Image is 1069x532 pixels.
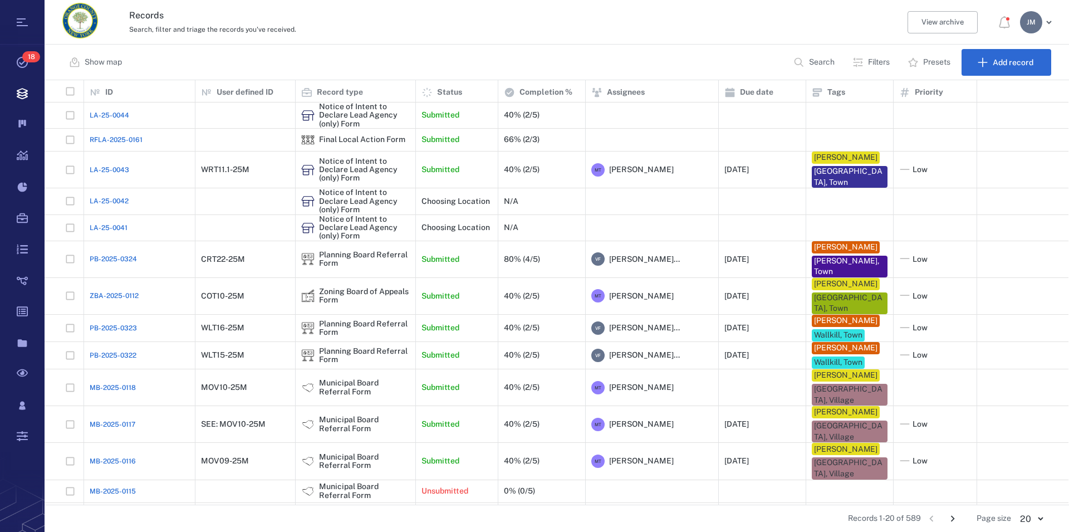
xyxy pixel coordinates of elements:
[319,251,410,268] div: Planning Board Referral Form
[846,49,899,76] button: Filters
[504,197,518,206] div: N/A
[90,135,143,145] a: RFLA-2025-0161
[90,456,136,466] a: MB-2025-0116
[814,384,885,406] div: [GEOGRAPHIC_DATA], Village
[519,87,572,98] p: Completion %
[724,165,749,174] div: [DATE]
[814,242,877,253] div: [PERSON_NAME]
[85,57,122,68] p: Show map
[301,252,315,266] img: icon Planning Board Referral Form
[201,324,244,332] div: WLT16-25M
[814,421,885,442] div: [GEOGRAPHIC_DATA], Village
[913,254,928,265] span: Low
[319,379,410,396] div: Municipal Board Referral Form
[609,323,680,334] span: [PERSON_NAME]...
[421,222,490,233] p: Choosing Location
[90,486,136,496] span: MB-2025-0115
[814,152,877,163] div: [PERSON_NAME]
[787,49,844,76] button: Search
[90,254,137,264] span: PB-2025-0324
[1020,11,1056,33] button: JM
[421,323,459,334] p: Submitted
[421,196,490,207] p: Choosing Location
[504,324,540,332] div: 40% (2/5)
[814,256,885,277] div: [PERSON_NAME], Town
[90,323,137,333] a: PB-2025-0323
[22,51,40,62] span: 18
[609,291,674,302] span: [PERSON_NAME]
[591,289,605,302] div: M T
[319,347,410,364] div: Planning Board Referral Form
[301,109,315,122] div: Notice of Intent to Declare Lead Agency (only) Form
[504,165,540,174] div: 40% (2/5)
[591,321,605,335] div: V F
[977,513,1011,524] span: Page size
[609,164,674,175] span: [PERSON_NAME]
[129,9,736,22] h3: Records
[62,3,98,42] a: Go home
[201,165,249,174] div: WRT11.1-25M
[504,255,540,263] div: 80% (4/5)
[740,87,773,98] p: Due date
[319,215,410,241] div: Notice of Intent to Declare Lead Agency (only) Form
[923,57,950,68] p: Presets
[724,420,749,428] div: [DATE]
[609,456,674,467] span: [PERSON_NAME]
[217,87,273,98] p: User defined ID
[421,254,459,265] p: Submitted
[962,49,1051,76] button: Add record
[814,292,885,314] div: [GEOGRAPHIC_DATA], Town
[901,49,959,76] button: Presets
[301,418,315,431] div: Municipal Board Referral Form
[814,315,877,326] div: [PERSON_NAME]
[301,485,315,498] img: icon Municipal Board Referral Form
[421,164,459,175] p: Submitted
[90,350,136,360] a: PB-2025-0322
[724,457,749,465] div: [DATE]
[319,453,410,470] div: Municipal Board Referral Form
[724,351,749,359] div: [DATE]
[421,456,459,467] p: Submitted
[90,291,139,301] span: ZBA-2025-0112
[301,252,315,266] div: Planning Board Referral Form
[421,419,459,430] p: Submitted
[591,381,605,394] div: M T
[301,289,315,302] div: Zoning Board of Appeals Form
[504,111,540,119] div: 40% (2/5)
[504,487,535,495] div: 0% (0/5)
[90,223,128,233] a: LA-25-0041
[809,57,835,68] p: Search
[504,457,540,465] div: 40% (2/5)
[724,255,749,263] div: [DATE]
[609,254,680,265] span: [PERSON_NAME]...
[90,196,129,206] a: LA-25-0042
[90,419,135,429] a: MB-2025-0117
[913,291,928,302] span: Low
[591,455,605,468] div: M T
[814,330,862,341] div: Wallkill, Town
[90,383,136,393] a: MB-2025-0118
[319,188,410,214] div: Notice of Intent to Declare Lead Agency (only) Form
[913,350,928,361] span: Low
[591,163,605,177] div: M T
[437,87,462,98] p: Status
[814,279,877,290] div: [PERSON_NAME]
[421,486,468,497] p: Unsubmitted
[90,165,129,175] a: LA-25-0043
[915,87,943,98] p: Priority
[504,292,540,300] div: 40% (2/5)
[724,324,749,332] div: [DATE]
[504,383,540,392] div: 40% (2/5)
[301,321,315,335] img: icon Planning Board Referral Form
[421,110,459,121] p: Submitted
[1020,11,1042,33] div: J M
[301,194,315,208] div: Notice of Intent to Declare Lead Agency (only) Form
[913,456,928,467] span: Low
[301,133,315,147] div: Final Local Action Form
[319,320,410,337] div: Planning Board Referral Form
